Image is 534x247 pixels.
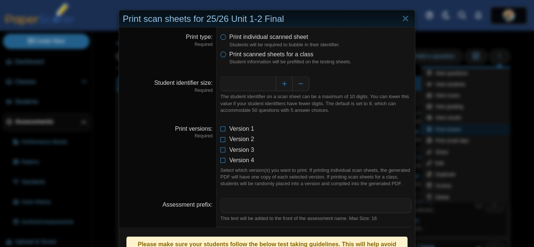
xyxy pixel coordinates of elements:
[229,147,254,153] span: Version 3
[119,10,415,28] div: Print scan sheets for 25/26 Unit 1-2 Final
[175,126,212,132] label: Print versions
[123,133,212,139] dfn: Required
[186,34,212,40] label: Print type
[154,80,212,86] label: Student identifier size
[229,41,411,48] dfn: Students will be required to bubble in their identifier.
[229,157,254,163] span: Version 4
[162,201,212,208] label: Assessment prefix
[229,59,411,65] dfn: Student information will be prefilled on the testing sheets.
[229,51,313,57] span: Print scanned sheets for a class
[229,126,254,132] span: Version 1
[123,87,212,94] dfn: Required
[220,215,411,222] div: This text will be added to the front of the assessment name. Max Size: 16
[220,93,411,114] div: The student identifier on a scan sheet can be a maximum of 10 digits. You can lower this value if...
[220,167,411,187] div: Select which version(s) you want to print. If printing individual scan sheets, the generated PDF ...
[293,76,309,91] button: Decrease
[276,76,293,91] button: Increase
[229,34,308,40] span: Print individual scanned sheet
[229,136,254,142] span: Version 2
[123,41,212,48] dfn: Required
[400,13,411,25] a: Close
